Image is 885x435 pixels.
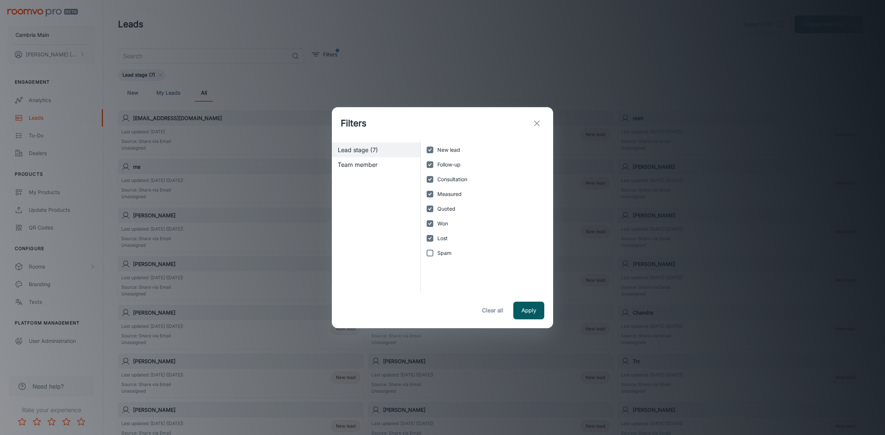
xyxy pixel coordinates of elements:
[437,175,467,183] span: Consultation
[437,205,455,213] span: Quoted
[332,143,420,157] div: Lead stage (7)
[437,190,462,198] span: Measured
[437,161,461,169] span: Follow-up
[478,302,507,319] button: Clear all
[437,146,460,154] span: New lead
[338,160,414,169] span: Team member
[513,302,544,319] button: Apply
[437,249,451,257] span: Spam
[341,117,367,130] h1: Filters
[338,145,414,154] span: Lead stage (7)
[332,157,420,172] div: Team member
[530,116,544,131] button: exit
[437,220,448,228] span: Won
[437,234,448,242] span: Lost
